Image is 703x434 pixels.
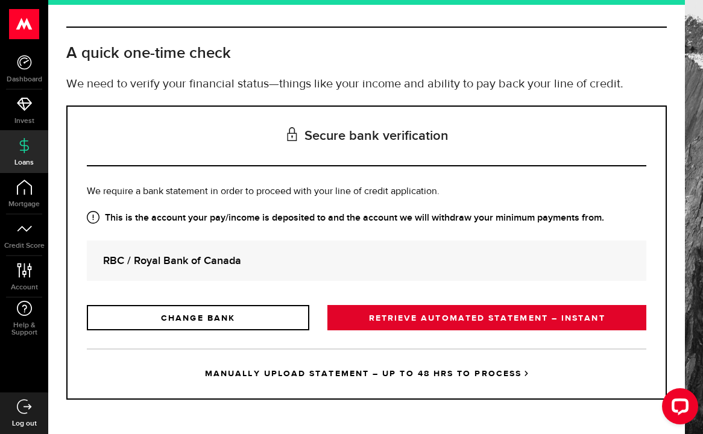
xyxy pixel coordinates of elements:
[87,107,646,166] h3: Secure bank verification
[66,43,667,63] h2: A quick one-time check
[66,75,667,93] p: We need to verify your financial status—things like your income and ability to pay back your line...
[87,305,309,330] a: CHANGE BANK
[103,253,630,269] strong: RBC / Royal Bank of Canada
[87,211,646,225] strong: This is the account your pay/income is deposited to and the account we will withdraw your minimum...
[327,305,646,330] a: RETRIEVE AUTOMATED STATEMENT – INSTANT
[87,187,440,197] span: We require a bank statement in order to proceed with your line of credit application.
[652,383,703,434] iframe: LiveChat chat widget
